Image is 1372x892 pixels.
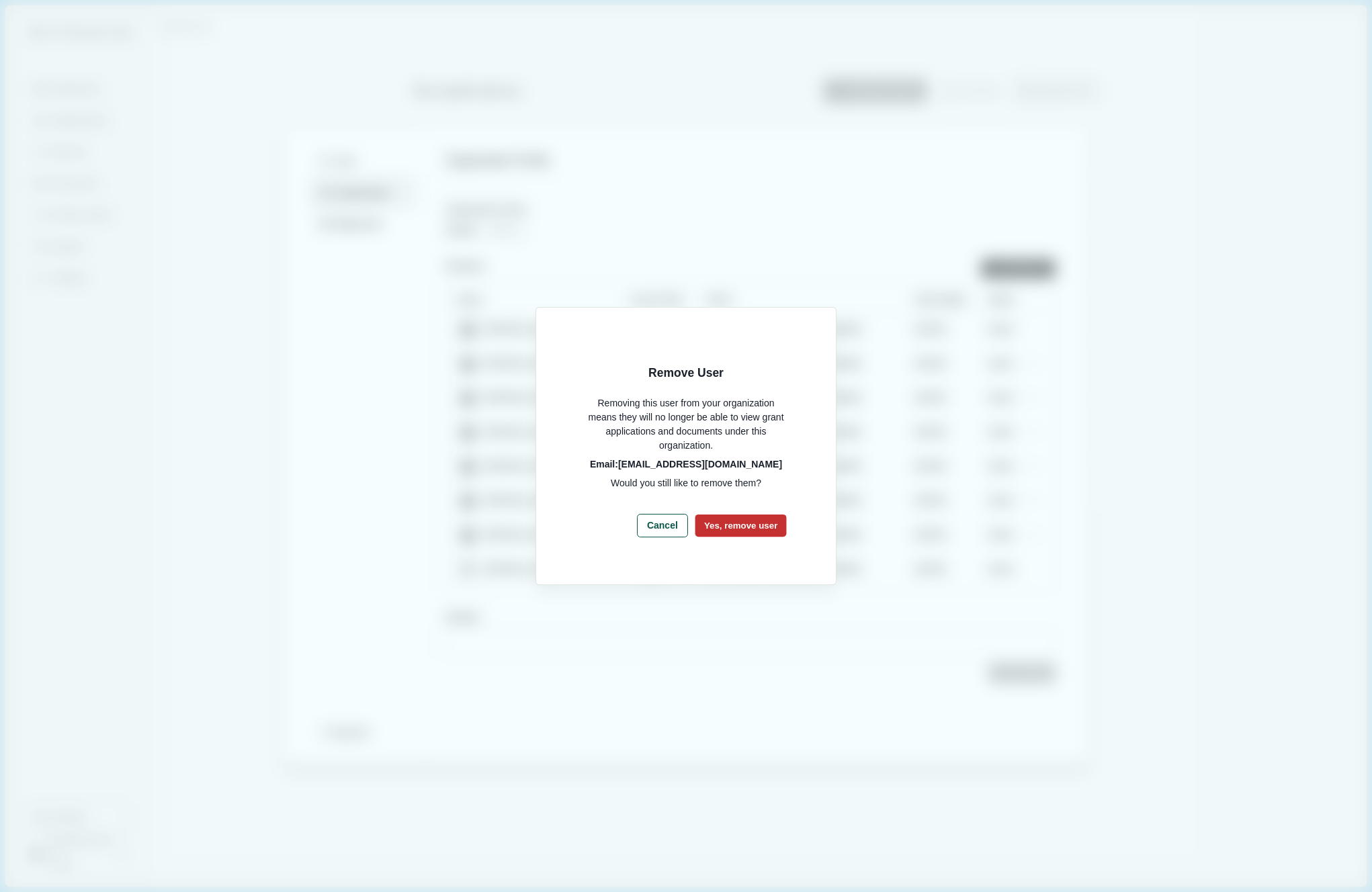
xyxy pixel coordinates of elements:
p: Would you still like to remove them? [583,476,789,490]
p: Removing this user from your organization means they will no longer be able to view grant applica... [583,396,789,453]
button: Yes, remove user [695,515,786,537]
button: Cancel [637,514,688,537]
p: Email: [EMAIL_ADDRESS][DOMAIN_NAME] [583,457,789,472]
header: Remove User [583,355,789,391]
